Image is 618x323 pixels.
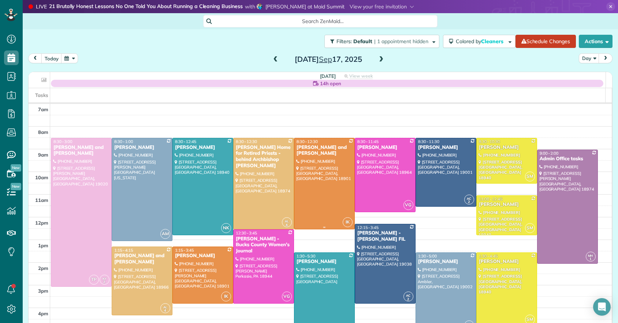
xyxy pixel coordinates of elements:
span: Default [353,38,373,45]
div: [PERSON_NAME] [479,259,535,265]
img: angela-brown-4d683074ae0fcca95727484455e3f3202927d5098cd1ff65ad77dadb9e4011d8.jpg [257,4,263,10]
button: Colored byCleaners [443,35,515,48]
button: prev [28,53,42,63]
div: [PERSON_NAME] and [PERSON_NAME] [296,144,353,157]
span: 8:30 - 10:30 [479,139,500,144]
span: 1:15 - 4:15 [114,248,133,253]
small: 1 [586,256,595,263]
span: 1:30 - 4:45 [479,253,498,259]
div: [PERSON_NAME] [296,259,353,265]
span: 8:30 - 3:00 [53,139,72,144]
span: View week [349,73,373,79]
span: 8:30 - 12:45 [175,139,196,144]
span: 1pm [38,243,48,248]
span: New [11,183,21,190]
span: SM [525,172,535,181]
span: 12:30 - 3:45 [236,230,257,236]
span: 1:30 - 5:30 [297,253,316,259]
span: 2pm [38,265,48,271]
span: 8am [38,129,48,135]
div: Admin Office tasks [539,156,596,162]
button: today [41,53,62,63]
span: MH [588,253,593,258]
span: 14h open [320,80,341,87]
div: [PERSON_NAME] [479,144,535,151]
span: VG [403,200,413,210]
small: 4 [282,222,291,229]
span: 8:30 - 11:30 [418,139,439,144]
small: 2 [465,199,474,206]
span: 8:30 - 1:00 [114,139,133,144]
div: [PERSON_NAME] [175,144,231,151]
span: New [11,164,21,172]
small: 2 [404,296,413,303]
button: Actions [579,35,613,48]
span: NK [221,223,231,233]
span: IK [221,292,231,301]
button: Filters: Default | 1 appointment hidden [324,35,439,48]
span: 1:15 - 3:45 [175,248,194,253]
span: 10am [35,174,48,180]
span: 12:15 - 3:45 [357,225,379,230]
span: 12pm [35,220,48,226]
span: AC [406,293,410,297]
small: 2 [100,279,109,286]
span: 11:00 - 12:45 [479,196,503,202]
span: | 1 appointment hidden [374,38,428,45]
div: [PERSON_NAME] [479,202,535,208]
span: AM [160,229,170,239]
div: [PERSON_NAME] - Bucks County Women's Journal [235,236,292,255]
div: [PERSON_NAME] [175,253,231,259]
span: Cleaners [481,38,505,45]
div: [PERSON_NAME] and [PERSON_NAME] [114,253,170,265]
span: VG [282,292,292,301]
span: 8:30 - 11:45 [357,139,379,144]
button: next [599,53,613,63]
div: [PERSON_NAME] [357,144,413,151]
span: 7am [38,106,48,112]
a: Filters: Default | 1 appointment hidden [321,35,439,48]
a: Schedule Changes [515,35,576,48]
div: Open Intercom Messenger [593,298,611,316]
span: [PERSON_NAME] at Maid Summit [265,3,345,10]
small: 4 [161,307,170,314]
span: AL [285,219,289,223]
span: Filters: [336,38,352,45]
span: TP [89,275,99,285]
span: 9:00 - 2:00 [540,151,559,156]
strong: 21 Brutally Honest Lessons No One Told You About Running a Cleaning Business [49,3,243,11]
span: AC [467,196,471,200]
div: [PERSON_NAME] - [PERSON_NAME] FIL [357,230,413,243]
button: Day [579,53,599,63]
span: 8:30 - 12:30 [297,139,318,144]
div: [PERSON_NAME] [418,259,474,265]
span: 1:30 - 5:00 [418,253,437,259]
span: Sep [319,55,332,64]
span: SM [525,223,535,233]
span: 9am [38,152,48,158]
span: AL [163,305,167,309]
span: Colored by [456,38,506,45]
span: 4pm [38,311,48,316]
span: 8:30 - 12:30 [236,139,257,144]
span: Tasks [35,92,48,98]
span: IK [343,217,353,227]
span: KF [103,277,107,281]
span: 11am [35,197,48,203]
span: [DATE] [320,73,336,79]
div: [PERSON_NAME] [114,144,170,151]
h2: [DATE] 17, 2025 [283,55,374,63]
span: 3pm [38,288,48,294]
div: [PERSON_NAME] Home for Retired Priests - behind Archbishop [PERSON_NAME] [235,144,292,169]
div: [PERSON_NAME] [418,144,474,151]
div: [PERSON_NAME] and [PERSON_NAME] [53,144,109,157]
span: with [245,3,255,10]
